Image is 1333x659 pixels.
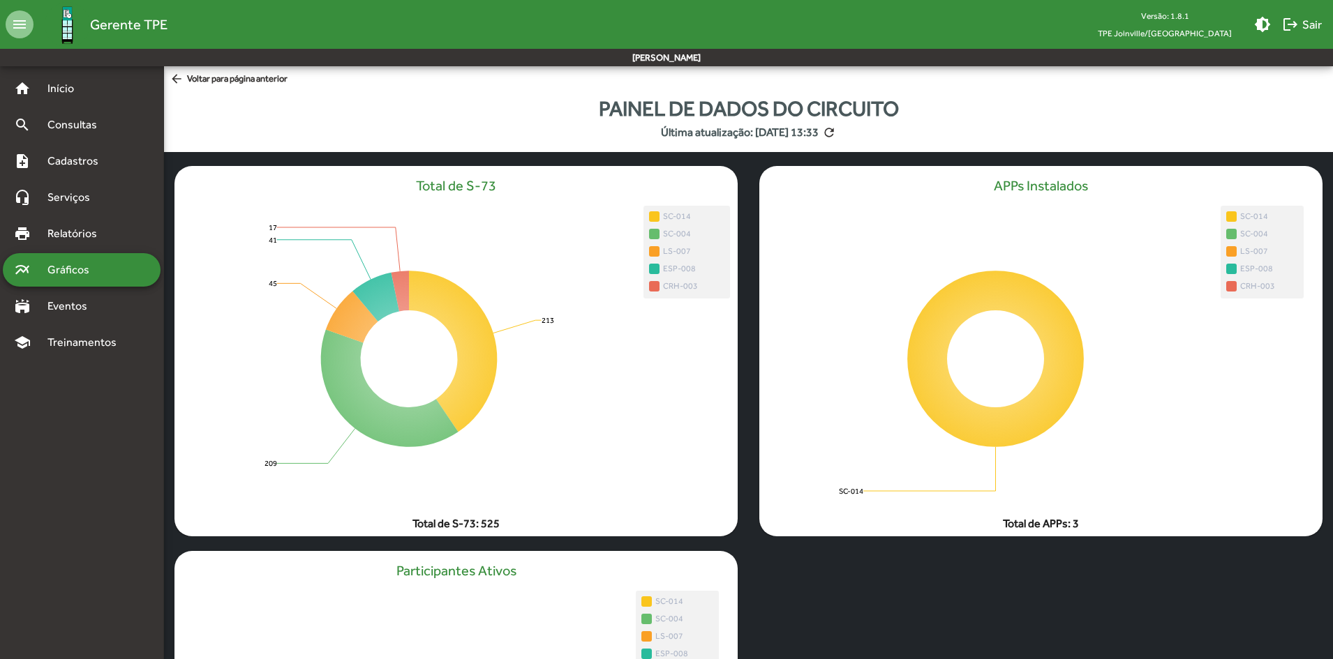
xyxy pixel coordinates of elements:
[1282,12,1322,37] span: Sair
[1226,213,1298,224] span: SC-014
[1087,24,1243,42] span: TPE Joinville/[GEOGRAPHIC_DATA]
[641,633,713,644] span: LS-007
[14,80,31,97] mat-icon: home
[542,316,554,324] text: 213
[1226,231,1298,241] span: SC-004
[39,334,133,351] span: Treinamentos
[1276,12,1327,37] button: Sair
[33,2,167,47] a: Gerente TPE
[45,2,90,47] img: Logo
[655,631,713,642] span: LS-007
[655,649,713,659] span: ESP-008
[649,248,724,259] span: LS-007
[663,281,724,291] span: CRH-003
[655,614,713,624] span: SC-004
[1254,16,1271,33] mat-icon: brightness_medium
[163,515,749,532] mat-card-footer: Total de S-73: 525
[649,283,724,294] span: CRH-003
[39,80,94,97] span: Início
[14,116,31,133] mat-icon: search
[599,93,899,124] div: Painel de dados do Circuito
[14,298,31,315] mat-icon: stadium
[39,116,115,133] span: Consultas
[661,124,819,141] strong: Última atualização: [DATE] 13:33
[1226,248,1298,259] span: LS-007
[1240,246,1298,257] span: LS-007
[14,262,31,278] mat-icon: multiline_chart
[649,266,724,276] span: ESP-008
[39,262,108,278] span: Gráficos
[663,229,724,239] span: SC-004
[1087,7,1243,24] div: Versão: 1.8.1
[14,153,31,169] mat-icon: note_add
[663,264,724,274] span: ESP-008
[416,177,496,194] h5: Total de S-73
[14,189,31,206] mat-icon: headset_mic
[170,72,187,87] mat-icon: arrow_back
[6,10,33,38] mat-icon: menu
[39,225,115,242] span: Relatórios
[90,13,167,36] span: Gerente TPE
[649,213,724,224] span: SC-014
[663,246,724,257] span: LS-007
[641,616,713,626] span: SC-004
[14,334,31,351] mat-icon: school
[1240,211,1298,222] span: SC-014
[39,153,117,169] span: Cadastros
[822,126,836,139] mat-icon: refresh
[759,515,1323,532] mat-card-footer: Total de APPs: 3
[839,487,863,495] text: SC-014
[1240,281,1298,291] span: CRH-003
[265,459,277,467] text: 209
[649,231,724,241] span: SC-004
[170,72,288,87] span: Voltar para página anterior
[1240,264,1298,274] span: ESP-008
[641,598,713,609] span: SC-014
[663,211,724,222] span: SC-014
[1240,229,1298,239] span: SC-004
[396,562,516,579] h5: Participantes Ativos
[269,279,277,287] text: 45
[1282,16,1299,33] mat-icon: logout
[269,223,277,232] text: 17
[1226,283,1298,294] span: CRH-003
[994,177,1088,194] h5: APPs Instalados
[269,236,277,244] text: 41
[14,225,31,242] mat-icon: print
[1226,266,1298,276] span: ESP-008
[655,596,713,607] span: SC-014
[39,298,106,315] span: Eventos
[39,189,109,206] span: Serviços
